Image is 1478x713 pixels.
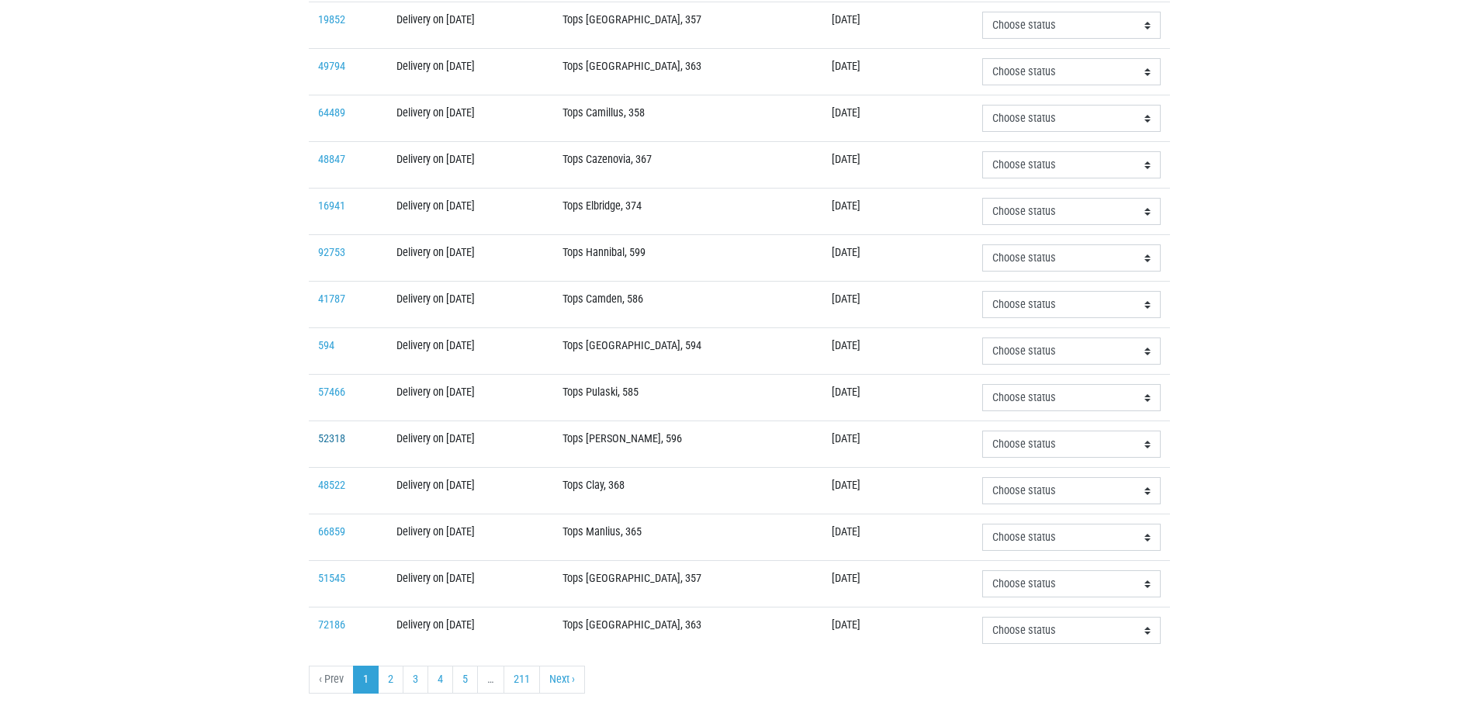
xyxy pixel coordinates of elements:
[822,514,973,561] td: [DATE]
[318,386,345,399] a: 57466
[553,421,823,468] td: Tops [PERSON_NAME], 596
[452,666,478,694] a: 5
[353,666,379,694] a: 1
[318,572,345,585] a: 51545
[822,375,973,421] td: [DATE]
[387,375,553,421] td: Delivery on [DATE]
[427,666,453,694] a: 4
[553,561,823,607] td: Tops [GEOGRAPHIC_DATA], 357
[822,328,973,375] td: [DATE]
[378,666,403,694] a: 2
[822,282,973,328] td: [DATE]
[318,13,345,26] a: 19852
[318,339,334,352] a: 594
[504,666,540,694] a: 211
[553,49,823,95] td: Tops [GEOGRAPHIC_DATA], 363
[822,561,973,607] td: [DATE]
[318,292,345,306] a: 41787
[318,479,345,492] a: 48522
[387,468,553,514] td: Delivery on [DATE]
[318,618,345,632] a: 72186
[553,282,823,328] td: Tops Camden, 586
[387,607,553,654] td: Delivery on [DATE]
[318,432,345,445] a: 52318
[822,189,973,235] td: [DATE]
[553,95,823,142] td: Tops Camillus, 358
[387,49,553,95] td: Delivery on [DATE]
[822,95,973,142] td: [DATE]
[318,246,345,259] a: 92753
[318,106,345,119] a: 64489
[822,607,973,654] td: [DATE]
[387,142,553,189] td: Delivery on [DATE]
[309,666,1170,694] nav: pager
[318,199,345,213] a: 16941
[822,421,973,468] td: [DATE]
[387,189,553,235] td: Delivery on [DATE]
[822,142,973,189] td: [DATE]
[387,421,553,468] td: Delivery on [DATE]
[387,561,553,607] td: Delivery on [DATE]
[553,514,823,561] td: Tops Manlius, 365
[822,2,973,49] td: [DATE]
[387,282,553,328] td: Delivery on [DATE]
[553,2,823,49] td: Tops [GEOGRAPHIC_DATA], 357
[822,468,973,514] td: [DATE]
[318,60,345,73] a: 49794
[553,142,823,189] td: Tops Cazenovia, 367
[403,666,428,694] a: 3
[318,153,345,166] a: 48847
[387,235,553,282] td: Delivery on [DATE]
[318,525,345,538] a: 66859
[553,328,823,375] td: Tops [GEOGRAPHIC_DATA], 594
[553,189,823,235] td: Tops Elbridge, 374
[387,514,553,561] td: Delivery on [DATE]
[387,328,553,375] td: Delivery on [DATE]
[387,95,553,142] td: Delivery on [DATE]
[553,235,823,282] td: Tops Hannibal, 599
[822,49,973,95] td: [DATE]
[553,375,823,421] td: Tops Pulaski, 585
[822,235,973,282] td: [DATE]
[539,666,585,694] a: next
[553,468,823,514] td: Tops Clay, 368
[387,2,553,49] td: Delivery on [DATE]
[553,607,823,654] td: Tops [GEOGRAPHIC_DATA], 363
